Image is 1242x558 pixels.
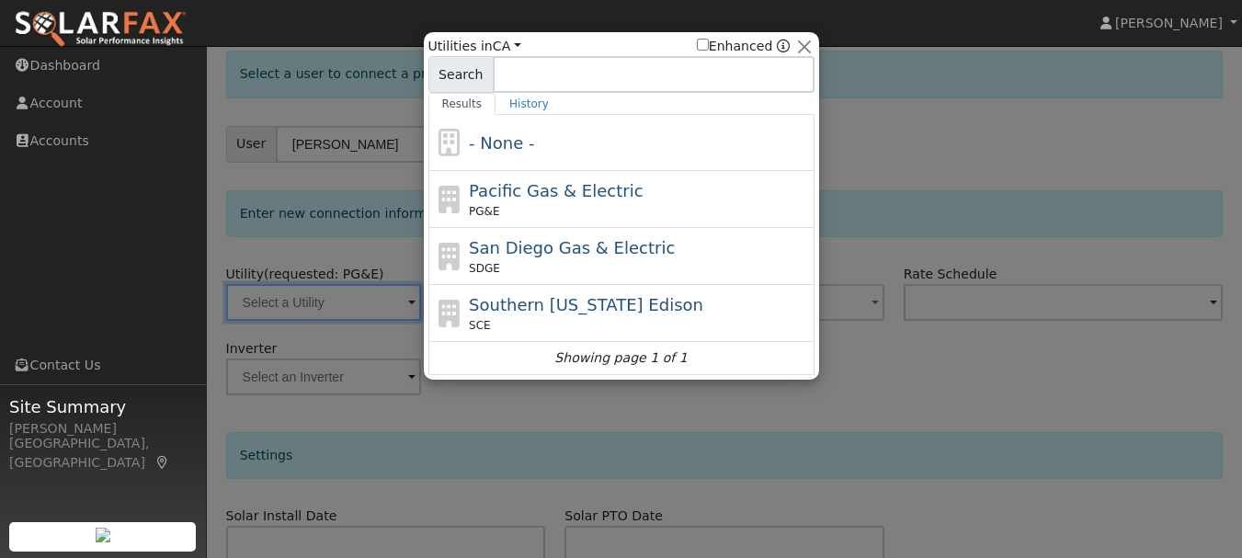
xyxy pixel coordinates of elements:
span: PG&E [469,203,499,220]
a: Enhanced Providers [777,39,790,53]
span: SDGE [469,260,500,277]
span: Pacific Gas & Electric [469,181,643,200]
a: Map [154,455,171,470]
span: Southern [US_STATE] Edison [469,295,703,314]
input: Enhanced [697,39,709,51]
a: CA [493,39,521,53]
span: Utilities in [428,37,521,56]
img: retrieve [96,528,110,542]
div: [PERSON_NAME] [9,419,197,438]
a: History [496,93,563,115]
span: SCE [469,317,491,334]
div: [GEOGRAPHIC_DATA], [GEOGRAPHIC_DATA] [9,434,197,473]
span: [PERSON_NAME] [1115,16,1223,30]
span: - None - [469,133,534,153]
span: Search [428,56,494,93]
img: SolarFax [14,10,187,49]
i: Showing page 1 of 1 [554,348,687,368]
a: Results [428,93,496,115]
span: Show enhanced providers [697,37,791,56]
span: San Diego Gas & Electric [469,238,675,257]
label: Enhanced [697,37,773,56]
span: Site Summary [9,394,197,419]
